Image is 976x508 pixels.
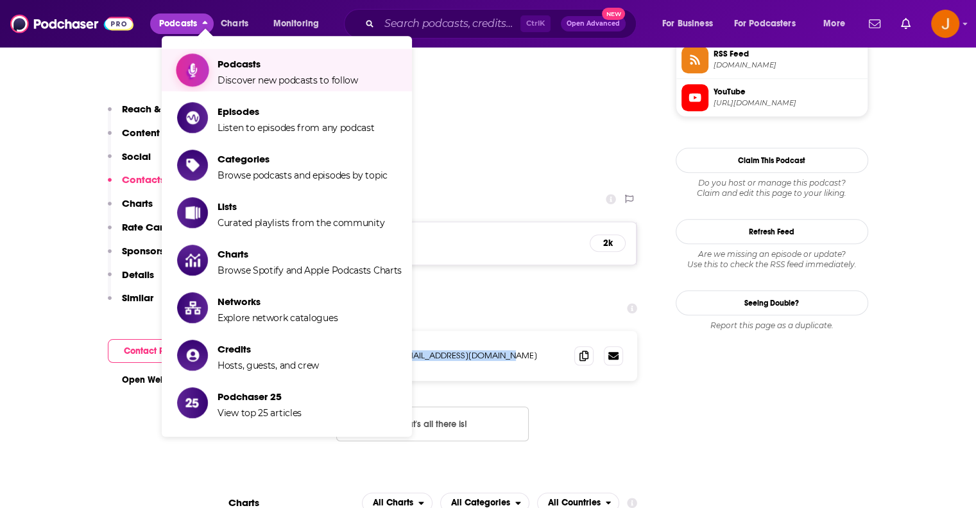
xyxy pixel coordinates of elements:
span: Browse Spotify and Apple Podcasts Charts [218,265,402,276]
p: Sponsors [122,245,164,257]
div: Report this page as a duplicate. [676,320,868,331]
button: close menu [150,13,214,34]
a: Show notifications dropdown [864,13,886,35]
span: Browse podcasts and episodes by topic [218,170,388,181]
input: Search podcasts, credits, & more... [379,13,520,34]
button: Charts [108,197,153,221]
span: YouTube [714,86,862,98]
img: User Profile [931,10,959,38]
p: Similar [122,292,153,304]
p: Content [122,127,160,139]
button: Similar [108,292,153,315]
span: RSS Feed [714,48,862,60]
p: Reach & Audience [122,103,209,115]
span: Lists [218,200,384,213]
span: Podchaser 25 [218,390,302,403]
span: https://www.youtube.com/@buildingbetterhumansproject [714,98,862,108]
span: Listen to episodes from any podcast [218,122,375,134]
button: Open AdvancedNew [561,16,626,31]
button: Sponsors [108,245,164,268]
div: Are we missing an episode or update? Use this to check the RSS feed immediately. [676,249,868,270]
span: For Podcasters [734,15,796,33]
button: open menu [653,13,729,34]
span: Episodes [218,105,375,118]
span: Monitoring [273,15,319,33]
a: RSS Feed[DOMAIN_NAME] [681,46,862,73]
p: Social [122,150,151,162]
span: Podcasts [218,58,358,70]
span: Open Advanced [567,21,620,27]
p: Charts [122,197,153,209]
p: Contacts [122,173,165,186]
a: Open Website [122,374,194,385]
span: All Charts [373,498,413,507]
span: Networks [218,295,338,308]
button: Reach & Audience [108,103,209,127]
button: Rate Card [108,221,169,245]
button: Social [108,150,151,174]
span: omnycontent.com [714,60,862,70]
span: Discover new podcasts to follow [218,74,358,86]
a: Charts [212,13,256,34]
span: Curated playlists from the community [218,217,384,229]
div: Claim and edit this page to your liking. [676,178,868,198]
span: Ctrl K [520,15,551,32]
span: Categories [218,153,388,165]
button: Contacts [108,173,165,197]
a: Seeing Double? [676,290,868,315]
button: open menu [264,13,336,34]
button: Refresh Feed [676,219,868,244]
button: Content [108,127,160,150]
button: Claim This Podcast [676,148,868,173]
span: More [823,15,845,33]
span: Charts [221,15,248,33]
span: Podcasts [159,15,197,33]
button: open menu [726,13,814,34]
span: Do you host or manage this podcast? [676,178,868,188]
a: Show notifications dropdown [896,13,916,35]
span: New [602,8,625,20]
div: Search podcasts, credits, & more... [356,9,649,39]
h5: 2k [601,238,615,249]
span: All Categories [451,498,510,507]
span: Credits [218,343,319,355]
button: open menu [814,13,861,34]
span: Charts [218,248,402,260]
button: Details [108,268,154,292]
a: YouTube[URL][DOMAIN_NAME] [681,84,862,111]
img: Podchaser - Follow, Share and Rate Podcasts [10,12,133,36]
p: Details [122,268,154,281]
span: Logged in as justine87181 [931,10,959,38]
button: Show profile menu [931,10,959,38]
span: Explore network catalogues [218,312,338,324]
p: Rate Card [122,221,169,233]
span: Hosts, guests, and crew [218,360,319,371]
span: View top 25 articles [218,407,302,419]
button: Contact Podcast [108,339,209,363]
p: [EMAIL_ADDRESS][DOMAIN_NAME] [398,350,565,361]
span: For Business [662,15,713,33]
span: All Countries [548,498,601,507]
